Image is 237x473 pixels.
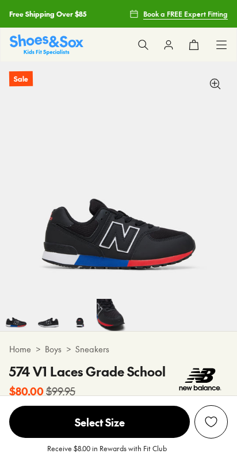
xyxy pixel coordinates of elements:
p: Receive $8.00 in Rewards with Fit Club [47,443,167,464]
p: Sale [9,71,33,87]
div: > > [9,343,228,355]
button: Add to Wishlist [194,405,228,439]
a: Shoes & Sox [10,34,83,55]
img: 5-473946_1 [32,299,64,331]
a: Home [9,343,31,355]
img: Vendor logo [173,362,228,397]
a: Boys [45,343,62,355]
img: 6-473947_1 [64,299,97,331]
img: SNS_Logo_Responsive.svg [10,34,83,55]
span: Select Size [9,406,190,438]
button: Select Size [9,405,190,439]
img: 7-473948_1 [97,299,129,331]
a: Book a FREE Expert Fitting [129,3,228,24]
h4: 574 V1 Laces Grade School [9,362,166,381]
s: $99.95 [46,383,75,399]
span: Book a FREE Expert Fitting [143,9,228,19]
b: $80.00 [9,383,44,399]
a: Sneakers [75,343,109,355]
